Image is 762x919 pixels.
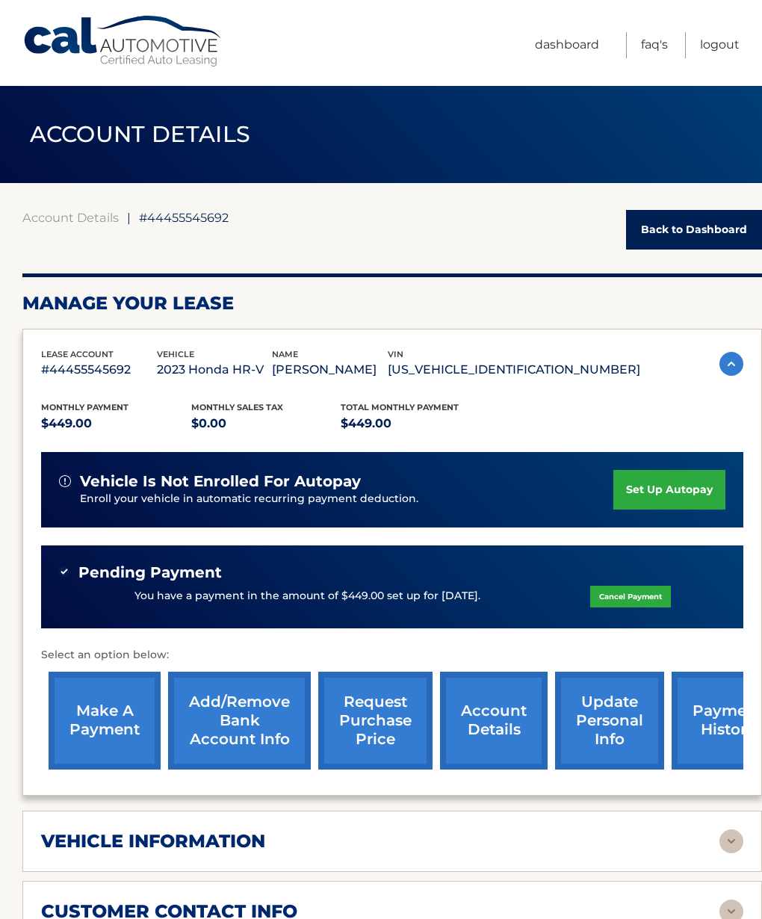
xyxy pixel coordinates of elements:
p: Select an option below: [41,646,743,664]
a: Logout [700,32,740,58]
a: Add/Remove bank account info [168,672,311,770]
a: account details [440,672,548,770]
p: $449.00 [41,413,191,434]
p: $449.00 [341,413,491,434]
span: Monthly sales Tax [191,402,283,412]
a: Dashboard [535,32,599,58]
a: FAQ's [641,32,668,58]
span: vehicle [157,349,194,359]
h2: Manage Your Lease [22,292,762,315]
a: Cal Automotive [22,15,224,68]
img: alert-white.svg [59,475,71,487]
p: Enroll your vehicle in automatic recurring payment deduction. [80,491,613,507]
span: Monthly Payment [41,402,128,412]
a: update personal info [555,672,664,770]
img: accordion-active.svg [719,352,743,376]
span: name [272,349,298,359]
p: $0.00 [191,413,341,434]
p: [PERSON_NAME] [272,359,388,380]
a: Account Details [22,210,119,225]
span: lease account [41,349,114,359]
span: vin [388,349,403,359]
span: | [127,210,131,225]
img: accordion-rest.svg [719,829,743,853]
a: Cancel Payment [590,586,671,607]
p: You have a payment in the amount of $449.00 set up for [DATE]. [134,588,480,604]
a: set up autopay [613,470,725,510]
span: #44455545692 [139,210,229,225]
span: ACCOUNT DETAILS [30,120,251,148]
span: Total Monthly Payment [341,402,459,412]
p: #44455545692 [41,359,157,380]
p: [US_VEHICLE_IDENTIFICATION_NUMBER] [388,359,640,380]
a: make a payment [49,672,161,770]
span: Pending Payment [78,563,222,582]
a: Back to Dashboard [626,210,762,250]
span: vehicle is not enrolled for autopay [80,472,361,491]
p: 2023 Honda HR-V [157,359,273,380]
img: check-green.svg [59,566,69,577]
a: request purchase price [318,672,433,770]
h2: vehicle information [41,830,265,853]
